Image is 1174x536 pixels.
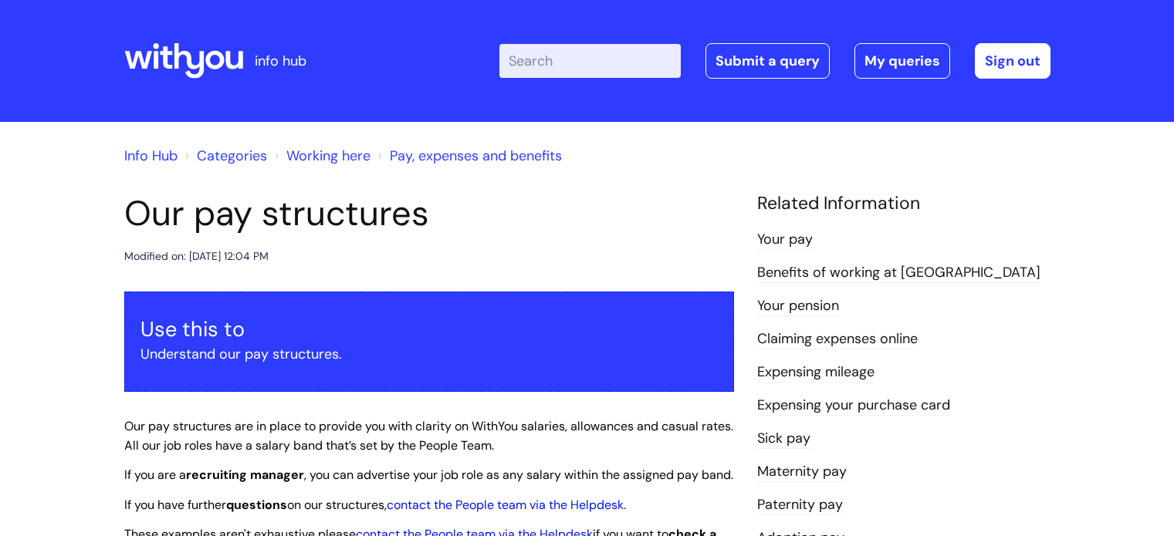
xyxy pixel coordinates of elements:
[226,497,287,513] strong: questions
[124,193,734,234] h1: Our pay structures
[271,143,370,168] li: Working here
[124,418,733,453] span: Our pay structures are in place to provide you with clarity on WithYou salaries, allowances and c...
[757,495,843,515] a: Paternity pay
[124,467,733,483] span: If you are a , you can advertise your job role as any salary within the assigned pay band.
[124,247,269,266] div: Modified on: [DATE] 12:04 PM
[757,193,1051,214] h4: Related Information
[757,263,1040,283] a: Benefits of working at [GEOGRAPHIC_DATA]
[757,362,875,383] a: Expensing mileage
[374,143,562,168] li: Pay, expenses and benefits
[124,497,626,513] span: If you have further on our structures, .
[757,462,847,482] a: Maternity pay
[124,147,178,165] a: Info Hub
[255,49,306,73] p: info hub
[197,147,267,165] a: Categories
[499,43,1051,79] div: | -
[140,317,718,342] h3: Use this to
[854,43,950,79] a: My queries
[757,230,813,250] a: Your pay
[181,143,267,168] li: Solution home
[757,429,810,449] a: Sick pay
[390,147,562,165] a: Pay, expenses and benefits
[387,497,624,513] a: contact the People team via the Helpdesk
[140,342,718,366] p: Understand our pay structures.
[286,147,370,165] a: Working here
[499,44,681,78] input: Search
[705,43,830,79] a: Submit a query
[757,396,950,416] a: Expensing your purchase card
[757,329,918,349] a: Claiming expenses online
[186,467,304,483] strong: recruiting manager
[757,296,839,316] a: Your pension
[975,43,1051,79] a: Sign out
